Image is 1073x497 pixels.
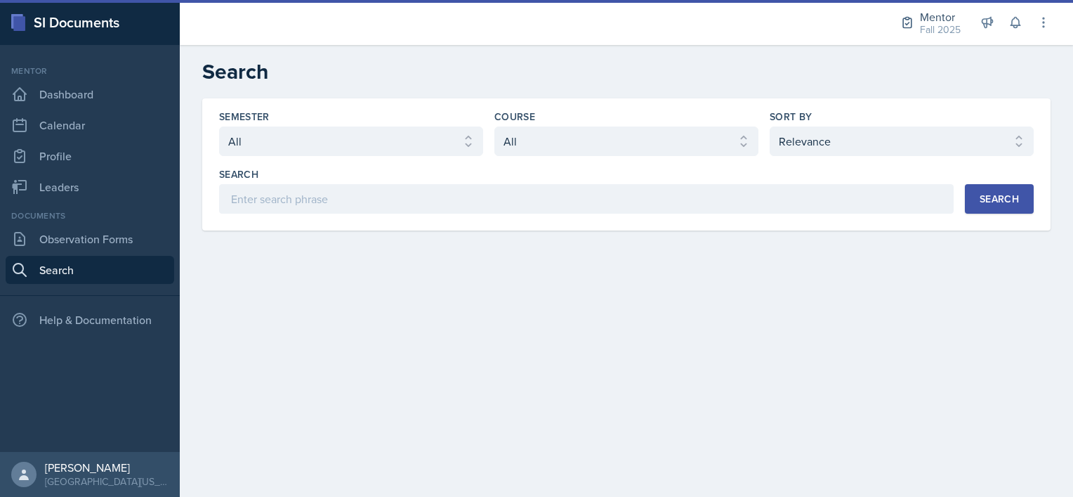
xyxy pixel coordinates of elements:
[494,110,535,124] label: Course
[6,142,174,170] a: Profile
[6,80,174,108] a: Dashboard
[6,173,174,201] a: Leaders
[6,306,174,334] div: Help & Documentation
[6,256,174,284] a: Search
[45,460,169,475] div: [PERSON_NAME]
[965,184,1034,214] button: Search
[45,475,169,489] div: [GEOGRAPHIC_DATA][US_STATE]
[219,110,270,124] label: Semester
[6,111,174,139] a: Calendar
[920,8,961,25] div: Mentor
[6,65,174,77] div: Mentor
[980,193,1019,205] div: Search
[6,225,174,253] a: Observation Forms
[202,59,1051,84] h2: Search
[219,167,258,181] label: Search
[920,22,961,37] div: Fall 2025
[770,110,812,124] label: Sort By
[6,209,174,222] div: Documents
[219,184,954,214] input: Enter search phrase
